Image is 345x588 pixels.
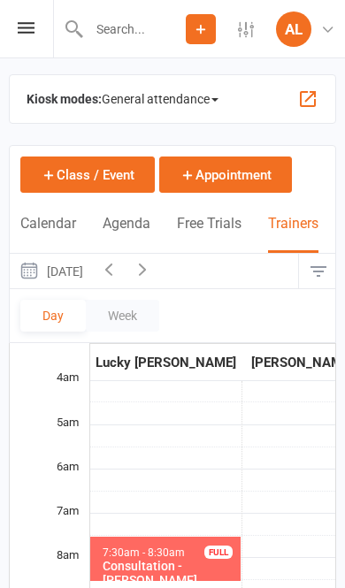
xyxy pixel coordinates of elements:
[159,157,292,193] button: Appointment
[10,504,89,548] div: 7am
[102,85,218,113] span: General attendance
[20,300,86,332] button: Day
[177,215,241,253] button: Free Trials
[91,352,241,373] div: Lucky [PERSON_NAME]
[83,17,186,42] input: Search...
[10,254,92,288] button: [DATE]
[86,300,159,332] button: Week
[10,460,89,504] div: 6am
[103,215,150,253] button: Agenda
[27,92,102,106] strong: Kiosk modes:
[10,416,89,460] div: 5am
[276,11,311,47] div: AL
[102,546,186,559] span: 7:30am - 8:30am
[204,546,233,559] div: FULL
[10,370,89,415] div: 4am
[20,215,76,253] button: Calendar
[20,157,155,193] button: Class / Event
[102,559,237,587] div: Consultation - [PERSON_NAME]
[268,215,318,253] button: Trainers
